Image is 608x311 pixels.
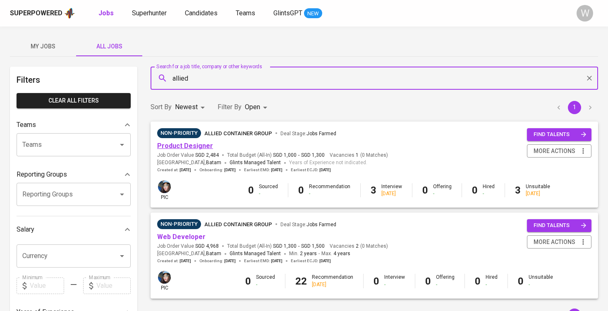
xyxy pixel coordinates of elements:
[256,274,275,288] div: Sourced
[157,159,221,167] span: [GEOGRAPHIC_DATA] ,
[381,190,402,197] div: [DATE]
[354,243,359,250] span: 2
[371,184,376,196] b: 3
[81,41,137,52] span: All Jobs
[30,278,64,294] input: Value
[271,258,282,264] span: [DATE]
[527,219,591,232] button: find talents
[158,271,171,284] img: diazagista@glints.com
[304,10,322,18] span: NEW
[17,117,131,133] div: Teams
[436,274,455,288] div: Offering
[433,190,452,197] div: -
[132,8,168,19] a: Superhunter
[534,237,575,247] span: more actions
[17,73,131,86] h6: Filters
[259,183,278,197] div: Sourced
[309,183,350,197] div: Recommendation
[10,9,62,18] div: Superpowered
[300,251,317,256] span: 2 years
[577,5,593,22] div: W
[333,251,350,256] span: 4 years
[527,128,591,141] button: find talents
[568,101,581,114] button: page 1
[436,281,455,288] div: -
[273,152,297,159] span: SGD 1,000
[98,8,115,19] a: Jobs
[175,100,208,115] div: Newest
[17,93,131,108] button: Clear All filters
[584,72,595,84] button: Clear
[291,167,331,173] span: Earliest ECJD :
[157,250,221,258] span: [GEOGRAPHIC_DATA] ,
[224,258,236,264] span: [DATE]
[529,281,553,288] div: -
[157,219,201,229] div: Pending Client’s Feedback, Sufficient Talents in Pipeline
[17,120,36,130] p: Teams
[116,250,128,262] button: Open
[306,222,336,227] span: Jobs Farmed
[157,233,206,241] a: Web Developer
[151,102,172,112] p: Sort By
[475,275,481,287] b: 0
[180,167,191,173] span: [DATE]
[17,221,131,238] div: Salary
[321,251,350,256] span: Max.
[301,152,325,159] span: SGD 1,300
[236,9,255,17] span: Teams
[157,152,219,159] span: Job Order Value
[483,190,495,197] div: -
[312,281,353,288] div: [DATE]
[204,221,272,227] span: Allied Container Group
[185,9,218,17] span: Candidates
[245,100,270,115] div: Open
[158,180,171,193] img: diazagista@glints.com
[204,130,272,136] span: Allied Container Group
[157,129,201,137] span: Non-Priority
[259,190,278,197] div: -
[330,243,388,250] span: Vacancies ( 0 Matches )
[425,275,431,287] b: 0
[373,275,379,287] b: 0
[289,251,317,256] span: Min.
[132,9,167,17] span: Superhunter
[319,258,331,264] span: [DATE]
[518,275,524,287] b: 0
[319,167,331,173] span: [DATE]
[157,167,191,173] span: Created at :
[526,183,550,197] div: Unsuitable
[96,278,131,294] input: Value
[306,131,336,136] span: Jobs Farmed
[157,128,201,138] div: Pending Client’s Feedback
[224,167,236,173] span: [DATE]
[230,251,281,256] span: Glints Managed Talent
[271,167,282,173] span: [DATE]
[309,190,350,197] div: -
[157,142,213,150] a: Product Designer
[486,281,498,288] div: -
[330,152,388,159] span: Vacancies ( 0 Matches )
[157,258,191,264] span: Created at :
[175,102,198,112] p: Newest
[15,41,71,52] span: My Jobs
[195,243,219,250] span: SGD 4,968
[381,183,402,197] div: Interview
[529,274,553,288] div: Unsuitable
[527,235,591,249] button: more actions
[433,183,452,197] div: Offering
[298,243,299,250] span: -
[116,139,128,151] button: Open
[526,190,550,197] div: [DATE]
[206,250,221,258] span: Batam
[199,167,236,173] span: Onboarding :
[17,170,67,179] p: Reporting Groups
[199,258,236,264] span: Onboarding :
[273,9,302,17] span: GlintsGPT
[534,221,586,230] span: find talents
[116,189,128,200] button: Open
[245,103,260,111] span: Open
[227,152,325,159] span: Total Budget (All-In)
[312,274,353,288] div: Recommendation
[301,243,325,250] span: SGD 1,500
[289,159,367,167] span: Years of Experience not indicated.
